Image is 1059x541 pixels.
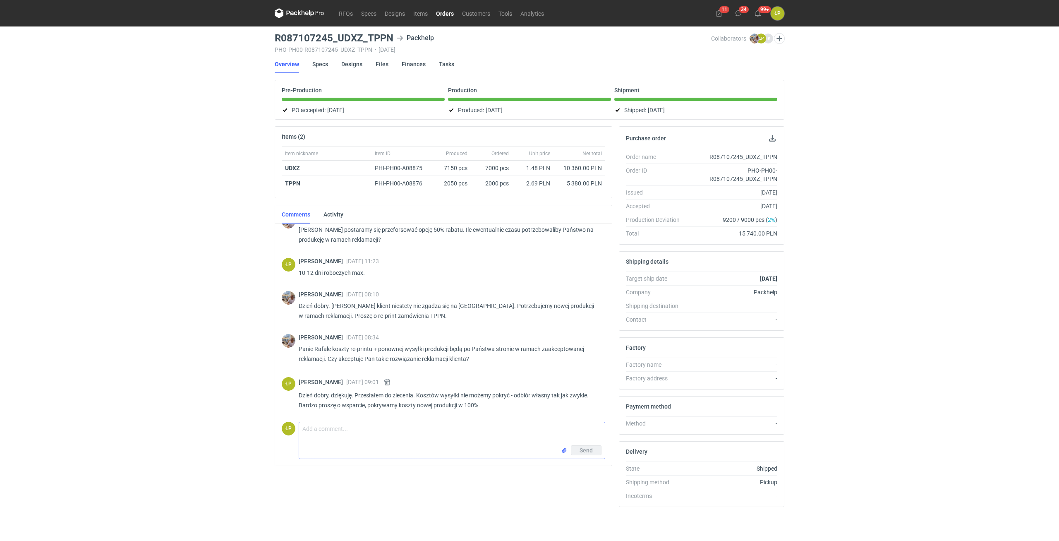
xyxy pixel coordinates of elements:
[582,150,602,157] span: Net total
[626,448,647,455] h2: Delivery
[282,205,310,224] a: Comments
[711,35,746,42] span: Collaborators
[282,377,295,391] figcaption: ŁP
[516,8,548,18] a: Analytics
[299,225,599,245] p: [PERSON_NAME] postaramy się przeforsować opcję 50% rabatu. Ile ewentualnie czasu potrzebowaliby P...
[346,379,379,385] span: [DATE] 09:01
[557,179,602,188] div: 5 380.00 PLN
[686,202,777,210] div: [DATE]
[767,133,777,143] button: Download PO
[494,8,516,18] a: Tools
[275,55,299,73] a: Overview
[686,188,777,197] div: [DATE]
[557,164,602,172] div: 10 360.00 PLN
[285,150,318,157] span: Item nickname
[299,291,346,298] span: [PERSON_NAME]
[763,34,773,43] figcaption: IK
[285,165,300,171] strong: UDXZ
[282,422,295,435] figcaption: ŁP
[750,34,760,43] img: Michał Palasek
[626,274,686,283] div: Target ship date
[686,419,777,428] div: -
[471,161,512,176] div: 7000 pcs
[402,55,426,73] a: Finances
[409,8,432,18] a: Items
[686,315,777,324] div: -
[376,55,388,73] a: Files
[686,288,777,296] div: Packhelp
[771,7,784,20] button: ŁP
[756,34,766,43] figcaption: ŁP
[771,7,784,20] div: Łukasz Postawa
[282,258,295,272] div: Łukasz Postawa
[282,422,295,435] div: Łukasz Postawa
[491,150,509,157] span: Ordered
[686,374,777,382] div: -
[375,179,430,188] div: PHI-PH00-A08876
[374,46,376,53] span: •
[282,87,322,94] p: Pre-Production
[299,390,599,410] p: Dzień dobry, dziękuję. Przesłałem do zlecenia. Kosztów wysyłki nie możemy pokryć - odbiór własny ...
[626,361,686,369] div: Factory name
[282,334,295,348] img: Michał Palasek
[448,105,611,115] div: Produced:
[282,291,295,305] img: Michał Palasek
[335,8,357,18] a: RFQs
[614,87,640,94] p: Shipment
[626,188,686,197] div: Issued
[723,216,777,224] span: 9200 / 9000 pcs ( )
[580,447,593,453] span: Send
[626,216,686,224] div: Production Deviation
[299,258,346,264] span: [PERSON_NAME]
[686,464,777,473] div: Shipped
[686,478,777,486] div: Pickup
[614,105,777,115] div: Shipped:
[571,445,601,455] button: Send
[282,133,305,140] h2: Items (2)
[381,8,409,18] a: Designs
[626,374,686,382] div: Factory address
[626,464,686,473] div: State
[768,216,775,223] span: 2%
[275,33,393,43] h3: R087107245_UDXZ_TPPN
[626,492,686,500] div: Incoterms
[515,164,550,172] div: 1.48 PLN
[397,33,434,43] div: Packhelp
[448,87,477,94] p: Production
[282,377,295,391] div: Łukasz Postawa
[434,161,471,176] div: 7150 pcs
[529,150,550,157] span: Unit price
[626,166,686,183] div: Order ID
[648,105,665,115] span: [DATE]
[626,288,686,296] div: Company
[751,7,764,20] button: 99+
[712,7,726,20] button: 11
[626,229,686,238] div: Total
[458,8,494,18] a: Customers
[299,344,599,364] p: Panie Rafale koszty re-printu + ponownej wysyłki produkcji będą po Państwa stronie w ramach zaakc...
[626,153,686,161] div: Order name
[346,291,379,298] span: [DATE] 08:10
[275,8,324,18] svg: Packhelp Pro
[346,334,379,341] span: [DATE] 08:34
[626,258,668,265] h2: Shipping details
[446,150,467,157] span: Produced
[686,229,777,238] div: 15 740.00 PLN
[471,176,512,191] div: 2000 pcs
[375,150,391,157] span: Item ID
[275,46,711,53] div: PHO-PH00-R087107245_UDXZ_TPPN [DATE]
[626,315,686,324] div: Contact
[774,33,785,44] button: Edit collaborators
[434,176,471,191] div: 2050 pcs
[626,478,686,486] div: Shipping method
[357,8,381,18] a: Specs
[760,275,777,282] strong: [DATE]
[285,180,300,187] strong: TPPN
[686,492,777,500] div: -
[282,258,295,272] figcaption: ŁP
[626,202,686,210] div: Accepted
[375,164,430,172] div: PHI-PH00-A08875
